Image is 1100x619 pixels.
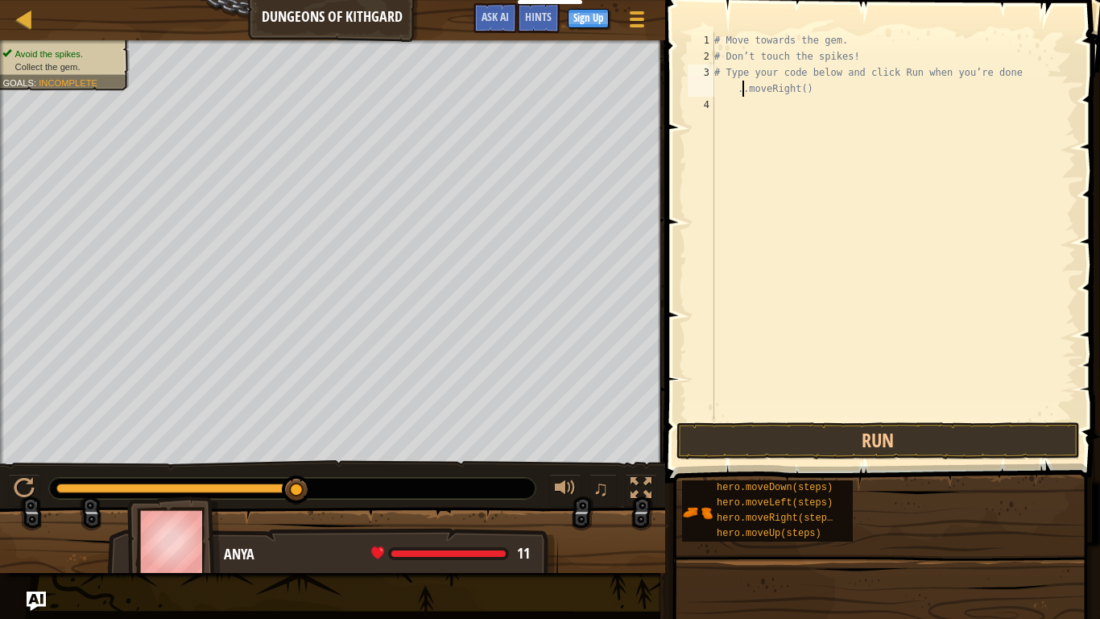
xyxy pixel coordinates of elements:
[717,482,833,493] span: hero.moveDown(steps)
[625,474,657,507] button: Toggle fullscreen
[688,48,714,64] div: 2
[34,77,39,88] span: :
[688,32,714,48] div: 1
[682,497,713,528] img: portrait.png
[717,513,838,524] span: hero.moveRight(steps)
[593,476,609,501] span: ♫
[15,48,83,59] span: Avoid the spikes.
[517,543,530,563] span: 11
[717,528,821,539] span: hero.moveUp(steps)
[549,474,581,507] button: Adjust volume
[688,64,714,97] div: 3
[482,9,509,24] span: Ask AI
[688,97,714,113] div: 4
[589,474,617,507] button: ♫
[127,496,221,586] img: thang_avatar_frame.png
[15,61,81,72] span: Collect the gem.
[717,497,833,509] span: hero.moveLeft(steps)
[39,77,97,88] span: Incomplete
[473,3,517,33] button: Ask AI
[27,592,46,611] button: Ask AI
[371,546,530,561] div: health: 11 / 11
[8,474,40,507] button: Ctrl + P: Pause
[224,544,542,565] div: Anya
[568,9,609,28] button: Sign Up
[617,3,657,41] button: Show game menu
[2,77,34,88] span: Goals
[2,48,120,60] li: Avoid the spikes.
[676,422,1080,459] button: Run
[525,9,552,24] span: Hints
[2,60,120,73] li: Collect the gem.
